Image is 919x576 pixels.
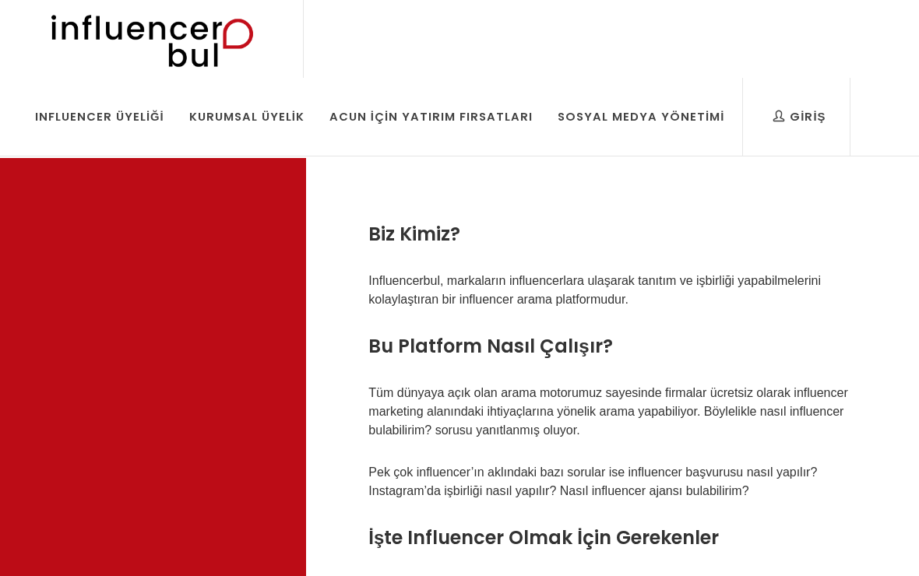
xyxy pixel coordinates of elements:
[368,524,857,552] h3: İşte Influencer Olmak İçin Gerekenler
[546,78,736,156] a: Sosyal Medya Yönetimi
[368,220,857,248] h3: Biz Kimiz?
[368,332,857,360] h3: Bu Platform Nasıl Çalışır?
[318,78,544,156] a: Acun İçin Yatırım Fırsatları
[558,108,724,125] div: Sosyal Medya Yönetimi
[178,78,316,156] a: Kurumsal Üyelik
[761,78,837,156] a: Giriş
[23,78,176,156] a: Influencer Üyeliği
[368,463,857,500] p: Pek çok influencer’ın aklındaki bazı sorular ise influencer başvurusu nasıl yapılır? Instagram’da...
[368,272,857,309] p: Influencerbul, markaların influencerlara ulaşarak tanıtım ve işbirliği yapabilmelerini kolaylaştı...
[368,384,857,440] p: Tüm dünyaya açık olan arama motorumuz sayesinde firmalar ücretsiz olarak influencer marketing ala...
[773,108,826,125] div: Giriş
[35,108,164,125] div: Influencer Üyeliği
[189,108,305,125] div: Kurumsal Üyelik
[329,108,533,125] div: Acun İçin Yatırım Fırsatları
